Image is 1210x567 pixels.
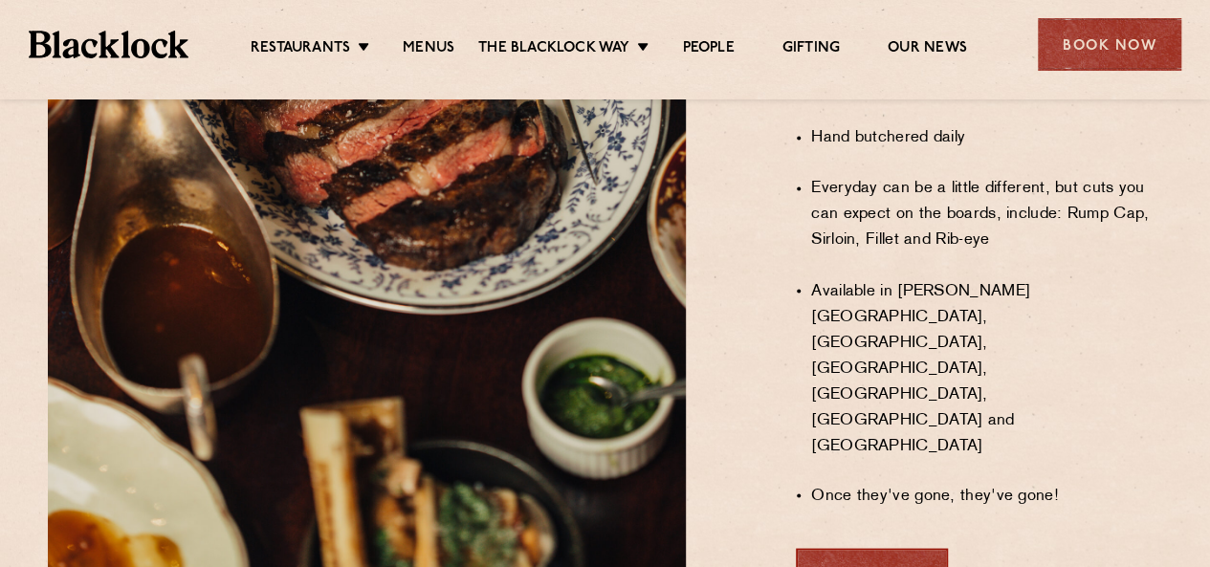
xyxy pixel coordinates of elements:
a: The Blacklock Way [478,39,629,60]
li: Available in [PERSON_NAME][GEOGRAPHIC_DATA], [GEOGRAPHIC_DATA], [GEOGRAPHIC_DATA], [GEOGRAPHIC_DA... [811,278,1162,459]
img: BL_Textured_Logo-footer-cropped.svg [29,31,188,57]
a: Menus [403,39,454,60]
a: People [682,39,734,60]
li: Hand butchered daily [811,125,1162,151]
li: Once they've gone, they've gone! [811,483,1162,509]
div: Book Now [1038,18,1181,71]
li: Everyday can be a little different, but cuts you can expect on the boards, include: Rump Cap, Sir... [811,176,1162,253]
a: Restaurants [251,39,350,60]
a: Our News [888,39,967,60]
a: Gifting [782,39,840,60]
